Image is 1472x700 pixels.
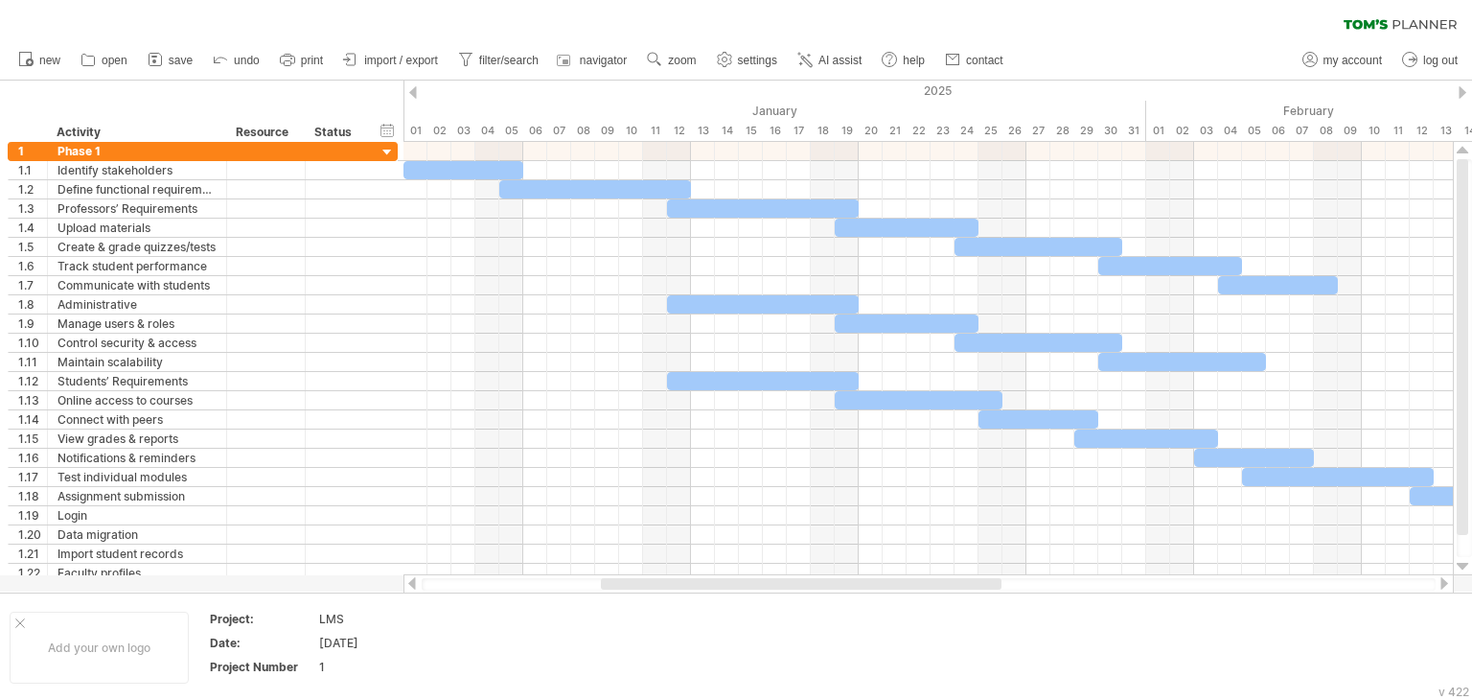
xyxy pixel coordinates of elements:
a: log out [1397,48,1463,73]
a: zoom [642,48,701,73]
a: filter/search [453,48,544,73]
div: Sunday, 5 January 2025 [499,121,523,141]
span: navigator [580,54,627,67]
div: Thursday, 2 January 2025 [427,121,451,141]
span: help [903,54,925,67]
div: Saturday, 8 February 2025 [1314,121,1338,141]
div: Thursday, 23 January 2025 [931,121,954,141]
div: Tuesday, 4 February 2025 [1218,121,1242,141]
div: Sunday, 2 February 2025 [1170,121,1194,141]
div: Thursday, 16 January 2025 [763,121,787,141]
div: Sunday, 19 January 2025 [835,121,859,141]
div: 1.7 [18,276,47,294]
div: 1 [18,142,47,160]
span: log out [1423,54,1458,67]
div: Monday, 6 January 2025 [523,121,547,141]
a: save [143,48,198,73]
div: Monday, 3 February 2025 [1194,121,1218,141]
div: Date: [210,635,315,651]
div: 1.16 [18,449,47,467]
div: 1.15 [18,430,47,448]
div: Tuesday, 14 January 2025 [715,121,739,141]
div: Thursday, 9 January 2025 [595,121,619,141]
div: 1.13 [18,391,47,409]
div: 1.10 [18,334,47,352]
span: contact [966,54,1003,67]
div: Resource [236,123,294,142]
div: Wednesday, 12 February 2025 [1410,121,1434,141]
div: Test individual modules [57,468,217,486]
div: Online access to courses [57,391,217,409]
a: import / export [338,48,444,73]
div: Monday, 10 February 2025 [1362,121,1386,141]
div: Monday, 27 January 2025 [1026,121,1050,141]
div: Status [314,123,356,142]
div: View grades & reports [57,430,217,448]
div: Data migration [57,525,217,544]
span: open [102,54,127,67]
div: 1 [319,659,480,675]
span: undo [234,54,260,67]
a: print [275,48,329,73]
a: new [13,48,66,73]
div: Saturday, 1 February 2025 [1146,121,1170,141]
div: 1.14 [18,410,47,429]
a: navigator [554,48,632,73]
div: Maintain scalability [57,353,217,371]
div: Tuesday, 21 January 2025 [883,121,907,141]
div: Manage users & roles [57,315,217,333]
div: 1.4 [18,219,47,237]
span: my account [1323,54,1382,67]
div: v 422 [1438,685,1469,699]
div: January 2025 [403,101,1146,121]
div: Wednesday, 5 February 2025 [1242,121,1266,141]
div: Upload materials [57,219,217,237]
div: Connect with peers [57,410,217,429]
div: Tuesday, 11 February 2025 [1386,121,1410,141]
div: Project: [210,611,315,627]
div: Login [57,506,217,525]
div: Saturday, 18 January 2025 [811,121,835,141]
div: 1.5 [18,238,47,256]
div: Create & grade quizzes/tests [57,238,217,256]
div: 1.17 [18,468,47,486]
div: 1.20 [18,525,47,544]
div: Thursday, 30 January 2025 [1098,121,1122,141]
div: Friday, 3 January 2025 [451,121,475,141]
div: Sunday, 9 February 2025 [1338,121,1362,141]
div: Assignment submission [57,487,217,505]
div: Notifications & reminders [57,449,217,467]
span: zoom [668,54,696,67]
div: Project Number [210,659,315,675]
div: Thursday, 13 February 2025 [1434,121,1458,141]
div: Wednesday, 8 January 2025 [571,121,595,141]
div: 1.6 [18,257,47,275]
span: import / export [364,54,438,67]
div: Communicate with students [57,276,217,294]
div: Tuesday, 7 January 2025 [547,121,571,141]
div: Monday, 13 January 2025 [691,121,715,141]
div: Sunday, 12 January 2025 [667,121,691,141]
div: Tuesday, 28 January 2025 [1050,121,1074,141]
span: settings [738,54,777,67]
div: 1.9 [18,315,47,333]
div: 1.2 [18,180,47,198]
a: help [877,48,931,73]
div: 1.11 [18,353,47,371]
a: open [76,48,133,73]
span: filter/search [479,54,539,67]
div: 1.18 [18,487,47,505]
div: Friday, 10 January 2025 [619,121,643,141]
div: Saturday, 4 January 2025 [475,121,499,141]
a: settings [712,48,783,73]
div: Saturday, 25 January 2025 [978,121,1002,141]
div: Sunday, 26 January 2025 [1002,121,1026,141]
div: Wednesday, 15 January 2025 [739,121,763,141]
div: Wednesday, 1 January 2025 [403,121,427,141]
div: Add your own logo [10,612,189,684]
div: Identify stakeholders [57,161,217,179]
span: new [39,54,60,67]
div: Saturday, 11 January 2025 [643,121,667,141]
div: LMS [319,611,480,627]
div: Friday, 24 January 2025 [954,121,978,141]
